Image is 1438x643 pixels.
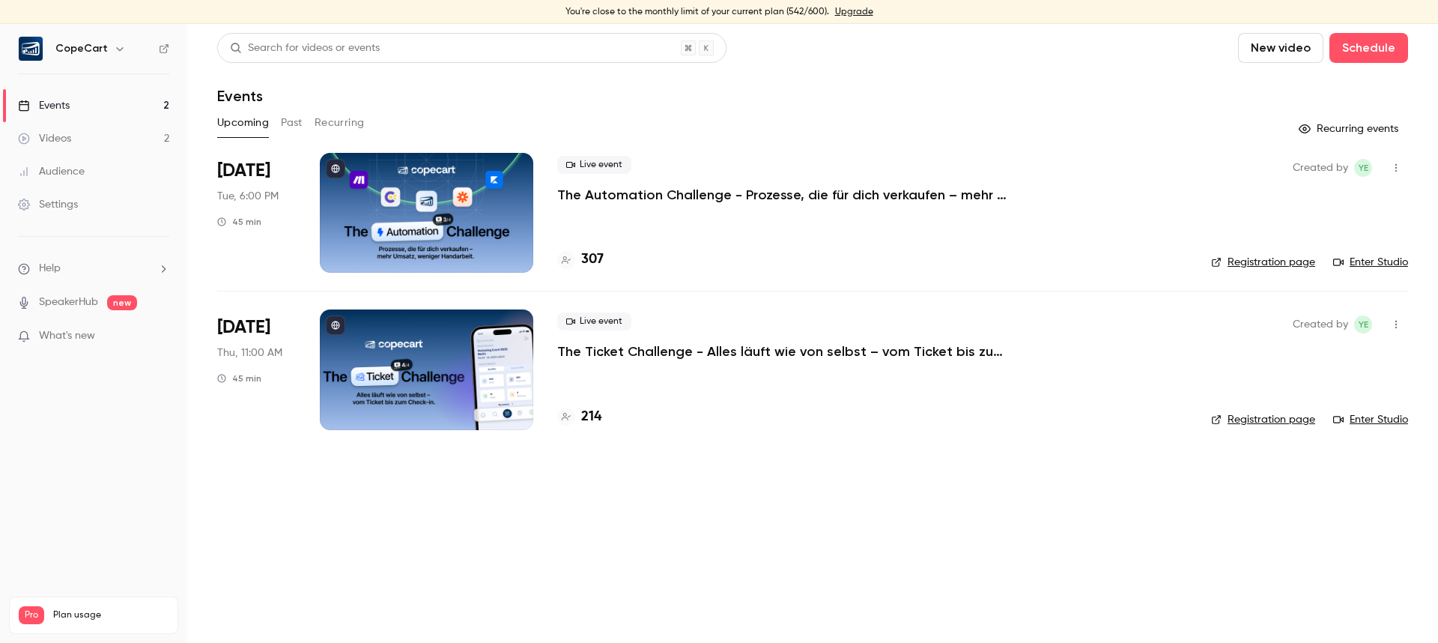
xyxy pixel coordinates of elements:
[557,342,1007,360] a: The Ticket Challenge - Alles läuft wie von selbst – vom Ticket bis zum Check-in
[557,313,631,330] span: Live event
[557,156,631,174] span: Live event
[281,111,303,135] button: Past
[39,295,98,310] a: SpeakerHub
[1293,159,1348,177] span: Created by
[217,310,296,429] div: Oct 9 Thu, 11:00 AM (Europe/Berlin)
[217,153,296,273] div: Oct 7 Tue, 6:00 PM (Europe/Berlin)
[217,216,261,228] div: 45 min
[217,87,263,105] h1: Events
[39,328,95,344] span: What's new
[217,345,282,360] span: Thu, 11:00 AM
[39,261,61,277] span: Help
[557,186,1007,204] a: The Automation Challenge - Prozesse, die für dich verkaufen – mehr Umsatz, weniger Handarbeit
[1333,412,1408,427] a: Enter Studio
[18,98,70,113] div: Events
[19,37,43,61] img: CopeCart
[217,316,270,339] span: [DATE]
[217,111,269,135] button: Upcoming
[1333,255,1408,270] a: Enter Studio
[1354,316,1372,333] span: Yasamin Esfahani
[107,295,137,310] span: new
[53,609,169,621] span: Plan usage
[1293,316,1348,333] span: Created by
[18,197,78,212] div: Settings
[19,606,44,624] span: Pro
[18,261,169,277] li: help-dropdown-opener
[18,164,85,179] div: Audience
[217,189,279,204] span: Tue, 6:00 PM
[1211,255,1315,270] a: Registration page
[1292,117,1408,141] button: Recurring events
[581,250,604,270] h4: 307
[1238,33,1323,63] button: New video
[55,41,108,56] h6: CopeCart
[315,111,365,135] button: Recurring
[1359,159,1368,177] span: YE
[557,250,604,270] a: 307
[1329,33,1408,63] button: Schedule
[230,40,380,56] div: Search for videos or events
[835,6,873,18] a: Upgrade
[1354,159,1372,177] span: Yasamin Esfahani
[217,372,261,384] div: 45 min
[1211,412,1315,427] a: Registration page
[1359,316,1368,333] span: YE
[557,407,601,427] a: 214
[217,159,270,183] span: [DATE]
[581,407,601,427] h4: 214
[18,131,71,146] div: Videos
